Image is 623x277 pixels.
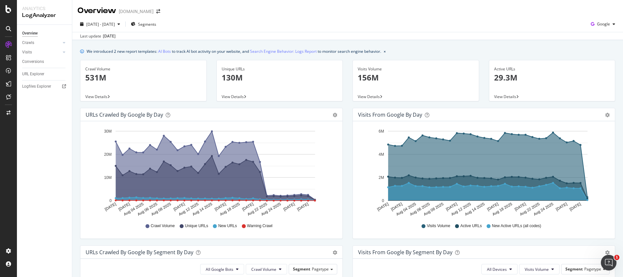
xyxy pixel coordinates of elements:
[104,202,117,212] text: [DATE]
[358,126,607,217] svg: A chart.
[80,33,116,39] div: Last update
[358,72,474,83] p: 156M
[250,48,317,55] a: Search Engine Behavior: Logs Report
[494,66,610,72] div: Active URLs
[22,58,44,65] div: Conversions
[382,198,384,203] text: 0
[219,202,241,217] text: Aug 18 2025
[390,202,403,212] text: [DATE]
[185,223,208,229] span: Unique URLs
[22,39,34,46] div: Crawls
[22,58,67,65] a: Conversions
[85,94,107,99] span: View Details
[22,12,67,19] div: LogAnalyzer
[156,9,160,14] div: arrow-right-arrow-left
[123,202,145,217] text: Aug 04 2025
[218,223,237,229] span: New URLs
[584,266,601,272] span: Pagetype
[87,48,381,55] div: We introduced 2 new report templates: to track AI bot activity on your website, and to monitor se...
[533,202,554,217] text: Aug 24 2025
[358,94,380,99] span: View Details
[588,19,618,29] button: Google
[86,249,193,255] div: URLs Crawled by Google By Segment By Day
[246,202,268,217] text: Aug 22 2025
[487,267,507,272] span: All Devices
[222,94,244,99] span: View Details
[491,202,513,217] text: Aug 18 2025
[312,266,329,272] span: Pagetype
[77,5,116,16] div: Overview
[260,202,282,217] text: Aug 24 2025
[519,264,560,274] button: Visits Volume
[214,202,227,212] text: [DATE]
[358,66,474,72] div: Visits Volume
[427,223,450,229] span: Visits Volume
[296,202,309,212] text: [DATE]
[358,249,452,255] div: Visits from Google By Segment By Day
[445,202,458,212] text: [DATE]
[597,21,610,27] span: Google
[137,202,158,217] text: Aug 06 2025
[22,49,61,56] a: Visits
[494,94,516,99] span: View Details
[241,202,254,212] text: [DATE]
[22,71,67,78] a: URL Explorer
[86,111,163,118] div: URLs Crawled by Google by day
[283,202,296,212] text: [DATE]
[251,267,276,272] span: Crawl Volume
[525,267,549,272] span: Visits Volume
[358,111,422,118] div: Visits from Google by day
[222,72,338,83] p: 130M
[192,202,213,217] text: Aug 14 2025
[382,47,387,56] button: close banner
[492,223,541,229] span: New Active URLs (all codes)
[565,266,583,272] span: Segment
[333,250,337,255] div: gear
[119,8,154,15] div: [DOMAIN_NAME]
[151,223,175,229] span: Crawl Volume
[158,48,171,55] a: AI Bots
[22,71,44,78] div: URL Explorer
[293,266,310,272] span: Segment
[494,72,610,83] p: 29.3M
[22,83,51,90] div: Logfiles Explorer
[178,202,199,217] text: Aug 12 2025
[601,255,616,270] iframe: Intercom live chat
[22,30,67,37] a: Overview
[80,48,615,55] div: info banner
[200,264,244,274] button: All Google Bots
[519,202,540,217] text: Aug 22 2025
[460,223,482,229] span: Active URLs
[206,267,233,272] span: All Google Bots
[86,126,335,217] svg: A chart.
[423,202,444,217] text: Aug 08 2025
[77,19,123,29] button: [DATE] - [DATE]
[379,175,384,180] text: 2M
[138,22,156,27] span: Segments
[173,202,186,212] text: [DATE]
[605,250,610,255] div: gear
[150,202,172,217] text: Aug 08 2025
[22,49,32,56] div: Visits
[104,175,112,180] text: 10M
[569,202,582,212] text: [DATE]
[86,22,115,27] span: [DATE] - [DATE]
[555,202,568,212] text: [DATE]
[118,202,131,212] text: [DATE]
[85,72,201,83] p: 531M
[379,152,384,157] text: 4M
[376,202,389,212] text: [DATE]
[247,223,272,229] span: Warning Crawl
[22,83,67,90] a: Logfiles Explorer
[22,30,38,37] div: Overview
[514,202,527,212] text: [DATE]
[22,5,67,12] div: Analytics
[614,255,619,260] span: 1
[481,264,518,274] button: All Devices
[109,198,112,203] text: 0
[128,19,159,29] button: Segments
[486,202,499,212] text: [DATE]
[333,113,337,117] div: gear
[222,66,338,72] div: Unique URLs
